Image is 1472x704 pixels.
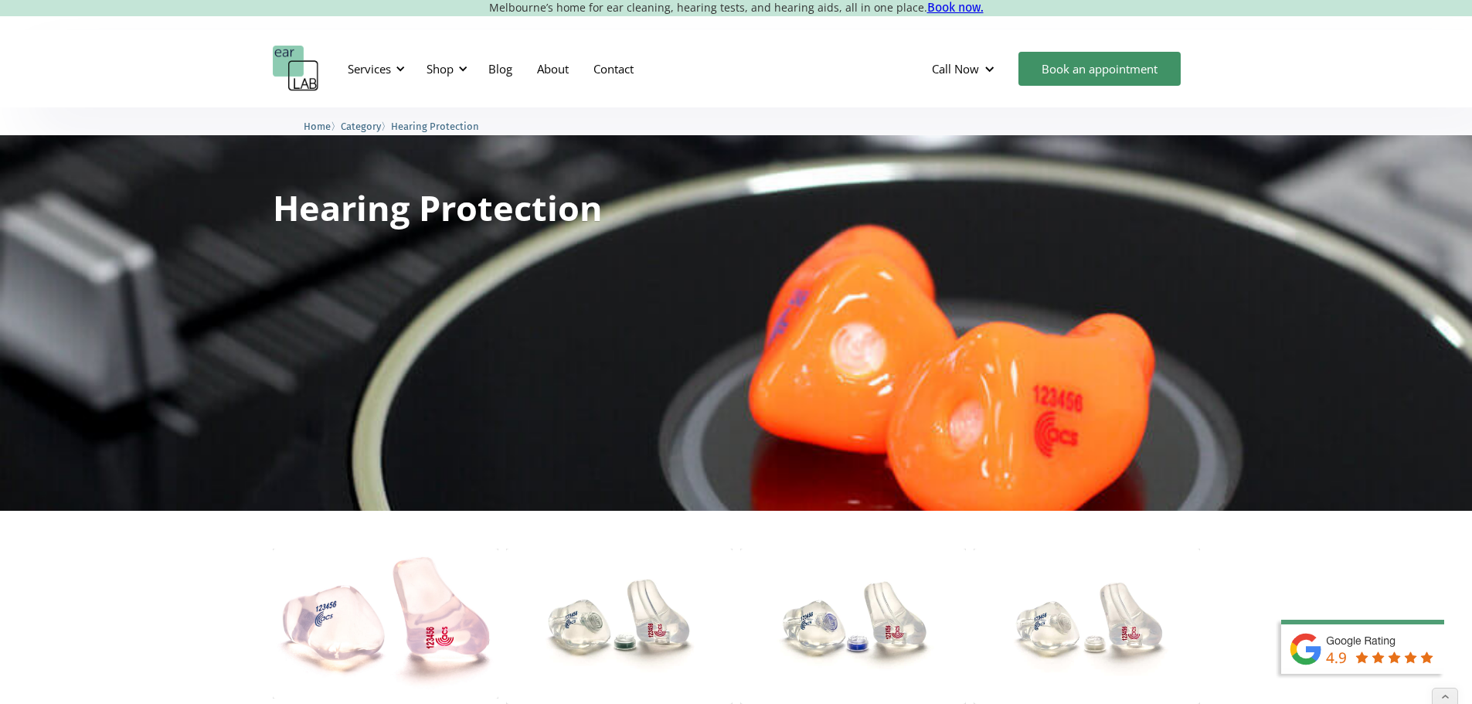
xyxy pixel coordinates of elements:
img: ACS Pro 15 [740,549,967,704]
div: Call Now [932,61,979,77]
a: Book an appointment [1018,52,1181,86]
img: Total Block [273,549,499,699]
a: Home [304,118,331,133]
img: ACS Pro 17 [974,549,1200,704]
div: Services [338,46,410,92]
img: ACS Pro 10 [506,549,733,704]
h1: Hearing Protection [273,190,603,225]
a: About [525,46,581,91]
span: Category [341,121,381,132]
span: Home [304,121,331,132]
div: Services [348,61,391,77]
a: Blog [476,46,525,91]
a: Contact [581,46,646,91]
a: home [273,46,319,92]
li: 〉 [304,118,341,134]
div: Shop [417,46,472,92]
div: Call Now [920,46,1011,92]
a: Hearing Protection [391,118,479,133]
span: Hearing Protection [391,121,479,132]
li: 〉 [341,118,391,134]
a: Category [341,118,381,133]
div: Shop [427,61,454,77]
